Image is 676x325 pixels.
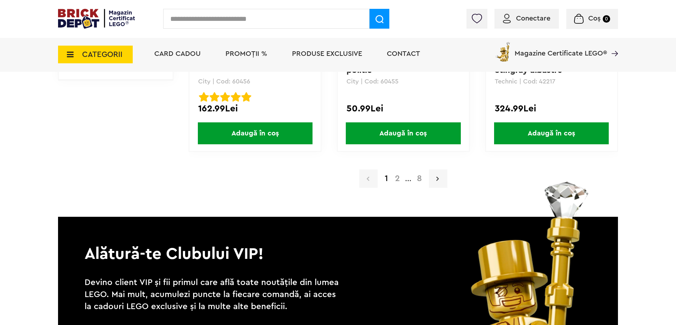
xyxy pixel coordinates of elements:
[516,15,550,22] span: Conectare
[495,104,608,113] div: 324.99Lei
[199,92,209,102] img: Evaluare cu stele
[403,177,413,182] span: ...
[154,50,201,57] a: Card Cadou
[220,92,230,102] img: Evaluare cu stele
[413,174,425,183] a: 8
[503,15,550,22] a: Conectare
[346,122,460,144] span: Adaugă în coș
[607,41,618,48] a: Magazine Certificate LEGO®
[198,78,312,85] p: City | Cod: 60456
[429,169,447,188] a: Pagina urmatoare
[346,78,460,85] p: City | Cod: 60455
[391,174,403,183] a: 2
[225,50,267,57] a: PROMOȚII %
[292,50,362,57] a: Produse exclusive
[241,92,251,102] img: Evaluare cu stele
[494,122,609,144] span: Adaugă în coș
[588,15,601,22] span: Coș
[85,277,343,313] p: Devino client VIP și fii primul care află toate noutățile din lumea LEGO. Mai mult, acumulezi pun...
[189,122,321,144] a: Adaugă în coș
[346,104,460,113] div: 50.99Lei
[338,122,469,144] a: Adaugă în coș
[198,122,313,144] span: Adaugă în coș
[486,122,617,144] a: Adaugă în coș
[495,78,608,85] p: Technic | Cod: 42217
[515,41,607,57] span: Magazine Certificate LEGO®
[387,50,420,57] a: Contact
[210,92,219,102] img: Evaluare cu stele
[381,174,391,183] strong: 1
[603,15,610,23] small: 0
[82,51,122,58] span: CATEGORII
[231,92,241,102] img: Evaluare cu stele
[198,104,312,113] div: 162.99Lei
[58,217,618,265] p: Alătură-te Clubului VIP!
